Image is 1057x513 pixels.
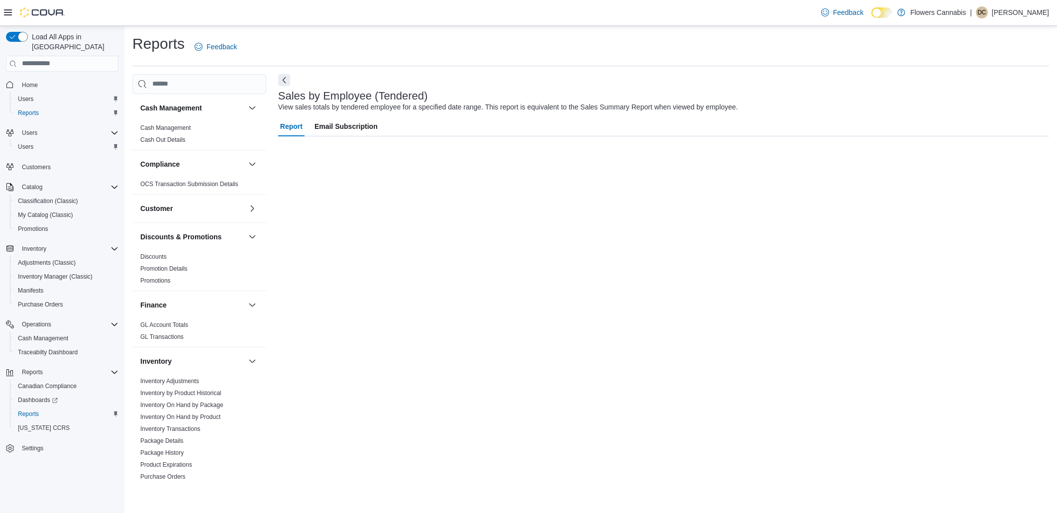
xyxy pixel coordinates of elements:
a: Users [14,93,37,105]
span: Adjustments (Classic) [18,259,76,267]
span: My Catalog (Classic) [18,211,73,219]
span: [US_STATE] CCRS [18,424,70,432]
span: Cash Management [140,124,191,132]
span: Cash Out Details [140,136,186,144]
a: Classification (Classic) [14,195,82,207]
span: Promotions [18,225,48,233]
span: Customers [18,161,118,173]
span: Load All Apps in [GEOGRAPHIC_DATA] [28,32,118,52]
a: Customers [18,161,55,173]
span: Purchase Orders [18,301,63,308]
span: Traceabilty Dashboard [14,346,118,358]
div: View sales totals by tendered employee for a specified date range. This report is equivalent to t... [278,102,738,112]
span: Washington CCRS [14,422,118,434]
a: Inventory On Hand by Product [140,413,220,420]
button: My Catalog (Classic) [10,208,122,222]
button: Cash Management [246,102,258,114]
span: Cash Management [14,332,118,344]
button: Inventory [140,356,244,366]
a: Package Details [140,437,184,444]
button: Users [2,126,122,140]
a: Manifests [14,285,47,297]
a: Reports [14,408,43,420]
span: Feedback [833,7,863,17]
button: Discounts & Promotions [246,231,258,243]
span: Product Expirations [140,461,192,469]
a: Cash Management [14,332,72,344]
a: [US_STATE] CCRS [14,422,74,434]
a: Inventory On Hand by Package [140,402,223,409]
span: Purchase Orders [14,299,118,310]
span: Reports [18,109,39,117]
button: Compliance [246,158,258,170]
h3: Discounts & Promotions [140,232,221,242]
span: Operations [22,320,51,328]
span: Users [14,93,118,105]
span: Settings [22,444,43,452]
span: Reports [14,408,118,420]
button: Finance [140,300,244,310]
a: Inventory Transactions [140,425,201,432]
a: Feedback [191,37,241,57]
p: [PERSON_NAME] [992,6,1049,18]
span: Operations [18,318,118,330]
button: Operations [18,318,55,330]
button: Manifests [10,284,122,298]
span: Dashboards [18,396,58,404]
span: Users [18,95,33,103]
nav: Complex example [6,74,118,482]
span: Inventory On Hand by Product [140,413,220,421]
span: Users [18,127,118,139]
a: Promotion Details [140,265,188,272]
button: Users [10,92,122,106]
button: Inventory [2,242,122,256]
a: Discounts [140,253,167,260]
button: Home [2,78,122,92]
p: Flowers Cannabis [910,6,966,18]
button: Reports [10,106,122,120]
span: GL Account Totals [140,321,188,329]
a: Inventory Adjustments [140,378,199,385]
span: Inventory Transactions [140,425,201,433]
span: Canadian Compliance [14,380,118,392]
a: Users [14,141,37,153]
span: Home [18,79,118,91]
button: Customers [2,160,122,174]
div: Dikshant Chauhan [976,6,988,18]
button: Inventory Manager (Classic) [10,270,122,284]
div: Cash Management [132,122,266,150]
span: Purchase Orders [140,473,186,481]
span: Users [22,129,37,137]
span: Catalog [18,181,118,193]
span: DC [977,6,986,18]
a: OCS Transaction Submission Details [140,181,238,188]
span: OCS Transaction Submission Details [140,180,238,188]
span: Dashboards [14,394,118,406]
img: Cova [20,7,65,17]
h1: Reports [132,34,185,54]
a: Dashboards [10,393,122,407]
a: Feedback [817,2,867,22]
div: Finance [132,319,266,347]
span: Cash Management [18,334,68,342]
a: Cash Management [140,124,191,131]
span: Package History [140,449,184,457]
span: Discounts [140,253,167,261]
p: | [970,6,972,18]
span: Traceabilty Dashboard [18,348,78,356]
span: Email Subscription [315,116,378,136]
span: GL Transactions [140,333,184,341]
button: Catalog [2,180,122,194]
span: Inventory [18,243,118,255]
span: Reports [14,107,118,119]
span: Inventory Manager (Classic) [14,271,118,283]
span: Settings [18,442,118,454]
span: Promotions [14,223,118,235]
a: Purchase Orders [140,473,186,480]
button: Inventory [18,243,50,255]
button: Adjustments (Classic) [10,256,122,270]
button: Finance [246,299,258,311]
span: Users [14,141,118,153]
span: Classification (Classic) [14,195,118,207]
button: Customer [140,204,244,213]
